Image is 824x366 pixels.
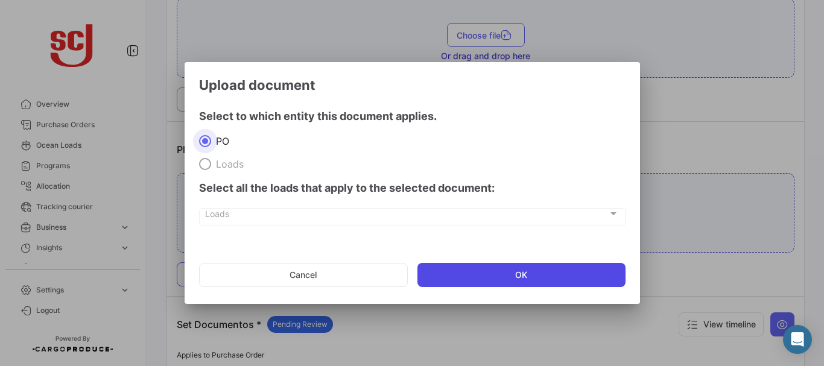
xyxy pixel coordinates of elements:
[199,108,626,125] h4: Select to which entity this document applies.
[199,77,626,93] h3: Upload document
[199,180,626,197] h4: Select all the loads that apply to the selected document:
[211,135,229,147] span: PO
[211,158,244,170] span: Loads
[205,211,608,221] span: Loads
[417,263,626,287] button: OK
[199,263,408,287] button: Cancel
[783,325,812,354] div: Abrir Intercom Messenger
